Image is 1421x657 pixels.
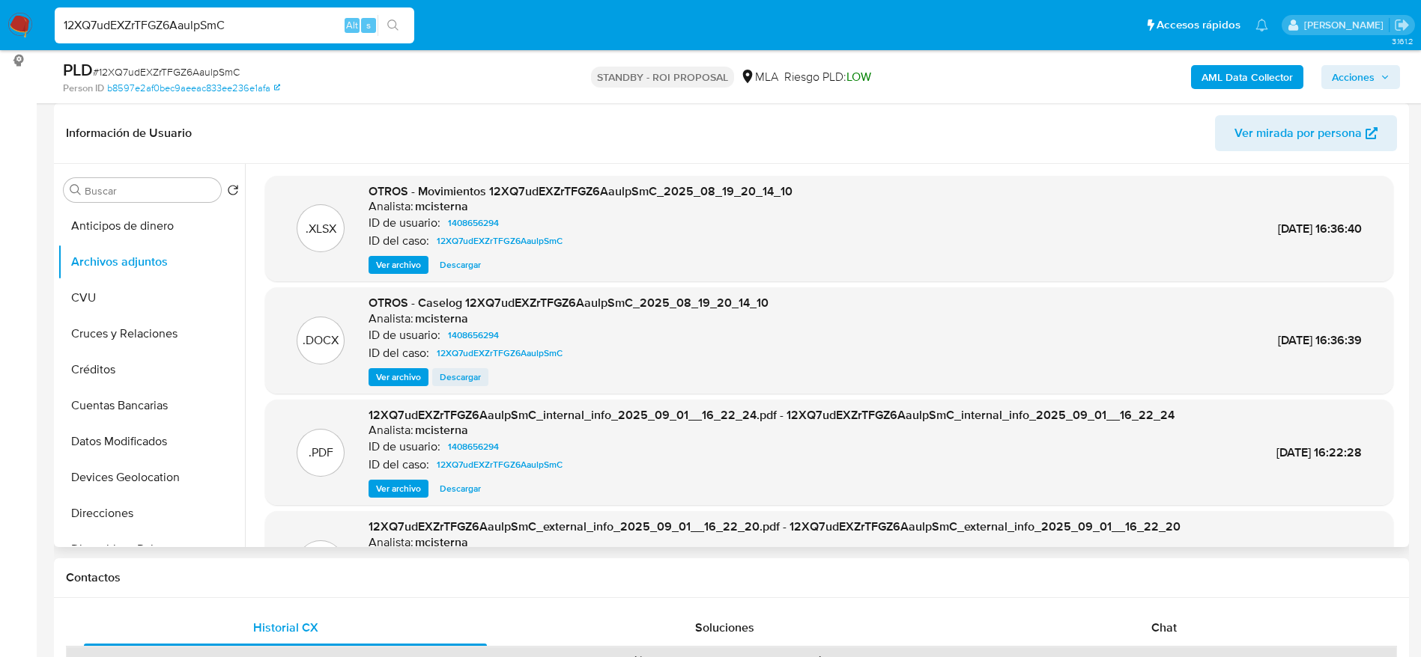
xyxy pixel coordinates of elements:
[1215,115,1397,151] button: Ver mirada por persona
[369,406,1175,424] span: 12XQ7udEXZrTFGZ6AaulpSmC_internal_info_2025_09_01__16_22_24.pdf - 12XQ7udEXZrTFGZ6AaulpSmC_intern...
[369,328,440,343] p: ID de usuario:
[442,326,505,344] a: 1408656294
[369,535,413,550] p: Analista:
[107,82,280,95] a: b8597e2af0bec9aeeac833ee236e1afa
[431,344,569,362] a: 12XQ7udEXZrTFGZ6AaulpSmC
[432,368,488,386] button: Descargar
[306,221,336,237] p: .XLSX
[66,570,1397,585] h1: Contactos
[369,518,1181,535] span: 12XQ7udEXZrTFGZ6AaulpSmC_external_info_2025_09_01__16_22_20.pdf - 12XQ7udEXZrTFGZ6AaulpSmC_extern...
[346,18,358,32] span: Alt
[55,16,414,35] input: Buscar usuario o caso...
[1234,115,1362,151] span: Ver mirada por persona
[846,68,871,85] span: LOW
[58,208,245,244] button: Anticipos de dinero
[442,214,505,232] a: 1408656294
[366,18,371,32] span: s
[58,280,245,316] button: CVU
[415,199,468,214] h6: mcisterna
[66,126,192,141] h1: Información de Usuario
[369,439,440,454] p: ID de usuario:
[85,184,215,198] input: Buscar
[448,438,499,456] span: 1408656294
[1321,65,1400,89] button: Acciones
[369,480,428,498] button: Ver archivo
[253,619,318,636] span: Historial CX
[58,244,245,280] button: Archivos adjuntos
[369,256,428,274] button: Ver archivo
[448,214,499,232] span: 1408656294
[448,326,499,344] span: 1408656294
[1255,19,1268,31] a: Notificaciones
[1157,17,1240,33] span: Accesos rápidos
[369,368,428,386] button: Ver archivo
[1276,444,1362,461] span: [DATE] 16:22:28
[369,233,429,248] p: ID del caso:
[591,67,734,88] p: STANDBY - ROI PROPOSAL
[432,480,488,498] button: Descargar
[437,456,563,474] span: 12XQ7udEXZrTFGZ6AaulpSmC
[58,316,245,352] button: Cruces y Relaciones
[369,311,413,326] p: Analista:
[369,183,793,200] span: OTROS - Movimientos 12XQ7udEXZrTFGZ6AaulpSmC_2025_08_19_20_14_10
[58,531,245,567] button: Dispositivos Point
[415,535,468,550] h6: mcisterna
[1278,220,1362,237] span: [DATE] 16:36:40
[376,257,421,272] span: Ver archivo
[415,311,468,326] h6: mcisterna
[1151,619,1177,636] span: Chat
[58,424,245,459] button: Datos Modificados
[303,332,339,349] p: .DOCX
[63,82,104,95] b: Person ID
[369,457,429,472] p: ID del caso:
[437,344,563,362] span: 12XQ7udEXZrTFGZ6AaulpSmC
[309,444,333,461] p: .PDF
[1191,65,1303,89] button: AML Data Collector
[58,495,245,531] button: Direcciones
[1304,18,1389,32] p: elaine.mcfarlane@mercadolibre.com
[415,423,468,438] h6: mcisterna
[1394,17,1410,33] a: Salir
[369,423,413,438] p: Analista:
[695,619,754,636] span: Soluciones
[58,459,245,495] button: Devices Geolocation
[740,69,778,85] div: MLA
[437,232,563,250] span: 12XQ7udEXZrTFGZ6AaulpSmC
[1392,35,1414,47] span: 3.161.2
[431,456,569,474] a: 12XQ7udEXZrTFGZ6AaulpSmC
[1202,65,1293,89] b: AML Data Collector
[784,69,871,85] span: Riesgo PLD:
[369,199,413,214] p: Analista:
[63,58,93,82] b: PLD
[1278,331,1362,349] span: [DATE] 16:36:39
[369,294,769,311] span: OTROS - Caselog 12XQ7udEXZrTFGZ6AaulpSmC_2025_08_19_20_14_10
[369,346,429,361] p: ID del caso:
[442,438,505,456] a: 1408656294
[440,481,481,496] span: Descargar
[369,216,440,230] p: ID de usuario:
[93,64,240,79] span: # 12XQ7udEXZrTFGZ6AaulpSmC
[440,257,481,272] span: Descargar
[432,256,488,274] button: Descargar
[378,15,408,36] button: search-icon
[376,370,421,385] span: Ver archivo
[58,388,245,424] button: Cuentas Bancarias
[431,232,569,250] a: 12XQ7udEXZrTFGZ6AaulpSmC
[58,352,245,388] button: Créditos
[70,184,82,196] button: Buscar
[440,370,481,385] span: Descargar
[376,481,421,496] span: Ver archivo
[227,184,239,201] button: Volver al orden por defecto
[1332,65,1375,89] span: Acciones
